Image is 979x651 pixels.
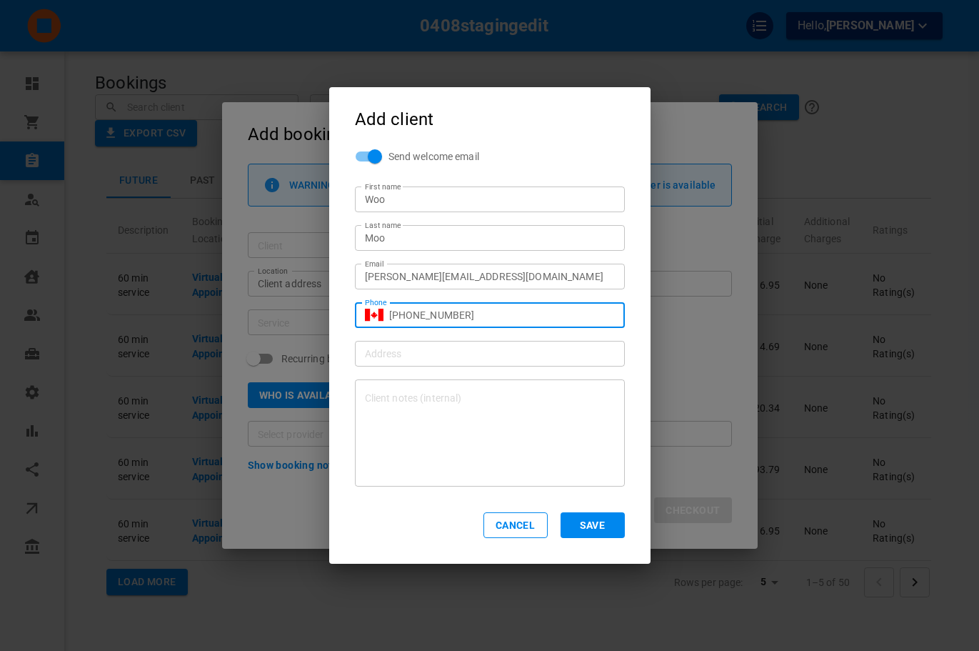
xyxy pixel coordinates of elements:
label: Email [365,259,383,269]
label: Last name [365,220,401,231]
label: First name [365,182,401,192]
button: Save [561,512,625,538]
span: Send welcome email [388,149,479,164]
input: Address [358,344,606,362]
label: Phone [365,297,387,308]
button: Cancel [483,512,548,538]
button: Select country [365,304,383,326]
h2: Add client [329,87,651,149]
